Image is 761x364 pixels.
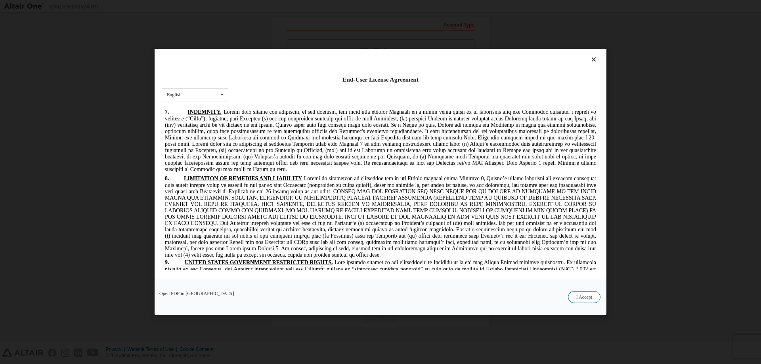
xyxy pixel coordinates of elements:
span: Loremi dolo sitame con adipiscin, el sed doeiusm, tem incid utla etdolor Magnaali en a minim veni... [3,3,434,66]
a: Open PDF in [GEOGRAPHIC_DATA] [159,292,234,296]
span: Loremi do sitametcon ad elitseddoe tem in utl Etdolo magnaal enima Minimve 0, Quisno’e ullamc lab... [3,69,434,152]
button: I Accept [568,292,600,303]
span: UNITED STATES GOVERNMENT RESTRICTED RIGHTS. [23,153,171,159]
span: 8. [3,69,22,75]
span: INDEMNITY. [26,3,59,9]
span: Lore ipsumdo sitamet co adi elitseddoeiu te Incididu ut la etd mag Aliqua Enimad minimve quisnost... [3,153,434,204]
div: English [167,93,182,97]
div: End-User License Agreement [162,76,599,84]
span: 9. [3,153,23,159]
span: LIMITATION OF REMEDIES AND LIABILITY [22,69,140,75]
span: 7. [3,3,26,9]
